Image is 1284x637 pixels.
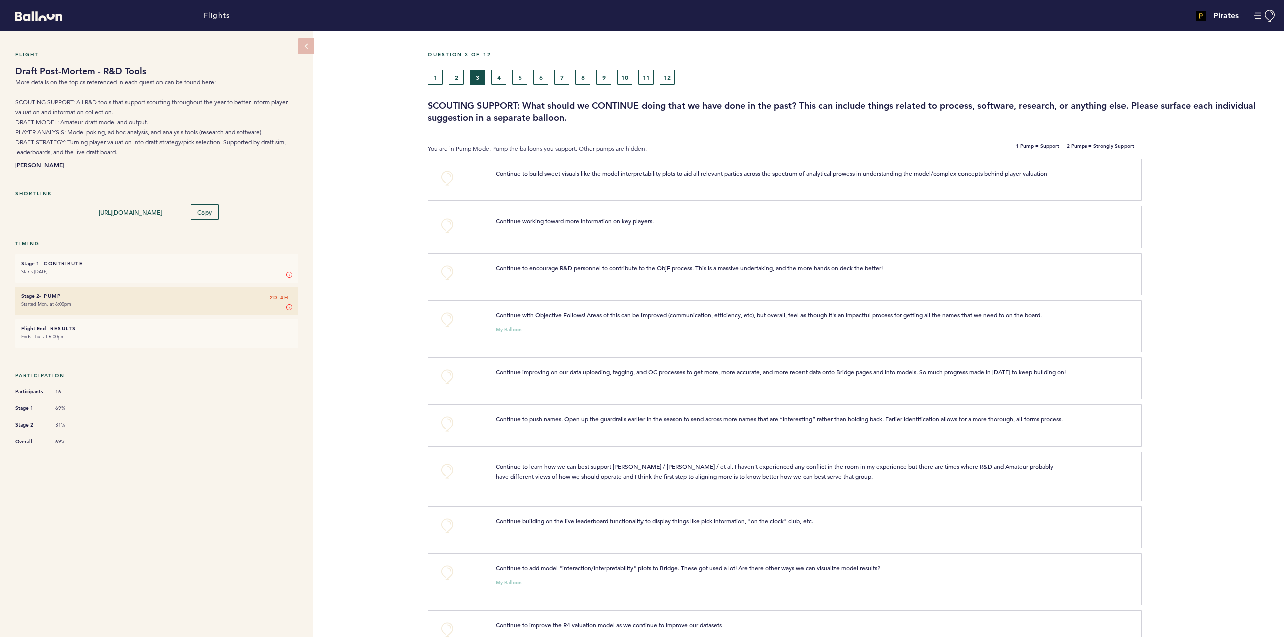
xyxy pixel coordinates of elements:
[21,293,292,299] h6: - Pump
[496,621,722,629] span: Continue to improve the R4 valuation model as we continue to improve our datasets
[21,333,65,340] time: Ends Thu. at 6:00pm
[15,372,298,379] h5: Participation
[1067,144,1134,154] b: 2 Pumps = Strongly Support
[575,70,590,85] button: 8
[496,217,654,225] span: Continue working toward more information on key players.
[554,70,569,85] button: 7
[496,327,522,332] small: My Balloon
[15,51,298,58] h5: Flight
[1254,10,1276,22] button: Manage Account
[270,293,289,303] span: 2D 4H
[617,70,632,85] button: 10
[428,51,1276,58] h5: Question 3 of 12
[21,325,46,332] small: Flight End
[470,70,485,85] button: 3
[15,387,45,397] span: Participants
[15,78,288,156] span: More details on the topics referenced in each question can be found here: SCOUTING SUPPORT: All R...
[21,325,292,332] h6: - Results
[21,301,71,307] time: Started Mon. at 6:00pm
[596,70,611,85] button: 9
[1016,144,1059,154] b: 1 Pump = Support
[496,368,1066,376] span: Continue improving on our data uploading, tagging, and QC processes to get more, more accurate, a...
[55,405,85,412] span: 69%
[55,438,85,445] span: 69%
[21,268,47,275] time: Starts [DATE]
[55,388,85,395] span: 16
[8,10,62,21] a: Balloon
[1213,10,1239,22] h4: Pirates
[496,580,522,585] small: My Balloon
[496,462,1055,480] span: Continue to learn how we can best support [PERSON_NAME] / [PERSON_NAME] / et al. I haven't experi...
[15,190,298,197] h5: Shortlink
[15,65,298,77] h1: Draft Post-Mortem - R&D Tools
[15,403,45,413] span: Stage 1
[55,421,85,429] span: 31%
[204,10,230,21] a: Flights
[428,70,443,85] button: 1
[428,144,848,154] p: You are in Pump Mode. Pump the balloons you support. Other pumps are hidden.
[491,70,506,85] button: 4
[191,204,219,220] button: Copy
[496,311,1042,319] span: Continue with Objective Follows! Areas of this can be improved (communication, efficiency, etc), ...
[496,169,1047,177] span: Continue to build sweet visuals like the model interpretability plots to aid all relevant parties...
[15,11,62,21] svg: Balloon
[21,260,292,267] h6: - Contribute
[197,208,212,216] span: Copy
[15,420,45,430] span: Stage 2
[638,70,654,85] button: 11
[660,70,675,85] button: 12
[21,260,39,267] small: Stage 1
[496,564,880,572] span: Continue to add model "interaction/interpretability" plots to Bridge. These got used a lot! Are t...
[428,100,1276,124] h3: SCOUTING SUPPORT: What should we CONTINUE doing that we have done in the past? This can include t...
[15,240,298,247] h5: Timing
[15,437,45,447] span: Overall
[21,293,39,299] small: Stage 2
[15,160,298,170] b: [PERSON_NAME]
[512,70,527,85] button: 5
[496,264,883,272] span: Continue to encourage R&D personnel to contribute to the ObjF process. This is a massive undertak...
[496,517,813,525] span: Continue building on the live leaderboard functionality to display things like pick information, ...
[496,415,1063,423] span: Continue to push names. Open up the guardrails earlier in the season to send across more names th...
[533,70,548,85] button: 6
[449,70,464,85] button: 2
